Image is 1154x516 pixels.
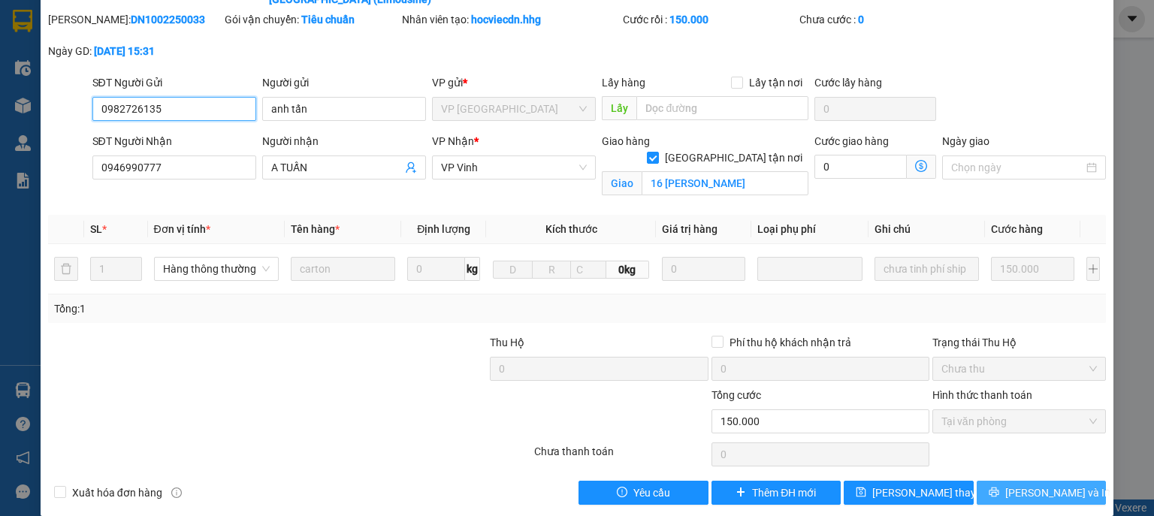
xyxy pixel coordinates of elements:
span: SL [90,223,102,235]
button: plus [1086,257,1100,281]
span: Giao hàng [602,135,650,147]
button: exclamation-circleYêu cầu [579,481,708,505]
span: Lấy [602,96,636,120]
div: SĐT Người Nhận [92,133,256,149]
span: Hàng thông thường [163,258,270,280]
button: plusThêm ĐH mới [711,481,841,505]
b: hocviecdn.hhg [471,14,541,26]
span: exclamation-circle [617,487,627,499]
div: Ngày GD: [48,43,222,59]
span: kg [465,257,480,281]
th: Ghi chú [869,215,985,244]
b: [DATE] 15:31 [94,45,155,57]
span: Kích thước [545,223,597,235]
span: Đơn vị tính [154,223,210,235]
div: Tổng: 1 [54,300,446,317]
label: Cước lấy hàng [814,77,882,89]
span: Yêu cầu [633,484,670,501]
input: Giao tận nơi [642,171,808,195]
div: VP gửi [432,74,596,91]
div: Cước rồi : [623,11,796,28]
label: Ngày giao [942,135,989,147]
span: [PERSON_NAME] và In [1005,484,1110,501]
div: Nhân viên tạo: [402,11,620,28]
span: 0kg [606,261,650,279]
span: user-add [405,161,417,174]
span: [GEOGRAPHIC_DATA] tận nơi [659,149,808,166]
label: Hình thức thanh toán [932,389,1032,401]
div: [PERSON_NAME]: [48,11,222,28]
span: Tổng cước [711,389,761,401]
div: Người gửi [262,74,426,91]
b: DN1002250033 [131,14,205,26]
span: Lấy tận nơi [743,74,808,91]
button: printer[PERSON_NAME] và In [977,481,1107,505]
span: save [856,487,866,499]
span: Tên hàng [291,223,340,235]
label: Cước giao hàng [814,135,889,147]
span: VP Đà Nẵng [441,98,587,120]
span: Giá trị hàng [662,223,717,235]
th: Loại phụ phí [751,215,868,244]
span: Cước hàng [991,223,1043,235]
div: SĐT Người Gửi [92,74,256,91]
span: Giao [602,171,642,195]
div: Người nhận [262,133,426,149]
input: C [570,261,606,279]
span: Thêm ĐH mới [752,484,816,501]
div: Chưa thanh toán [533,443,709,469]
b: 150.000 [669,14,708,26]
span: Xuất hóa đơn hàng [66,484,168,501]
input: Cước giao hàng [814,155,907,179]
button: save[PERSON_NAME] thay đổi [844,481,974,505]
input: Ngày giao [951,159,1083,176]
button: delete [54,257,78,281]
span: info-circle [171,487,182,498]
div: Gói vận chuyển: [225,11,398,28]
input: 0 [991,257,1074,281]
input: Ghi Chú [875,257,979,281]
div: Chưa cước : [799,11,973,28]
span: dollar-circle [915,160,927,172]
input: Dọc đường [636,96,808,120]
span: VP Vinh [441,156,587,179]
input: Cước lấy hàng [814,97,936,121]
span: Lấy hàng [602,77,645,89]
div: Trạng thái Thu Hộ [932,334,1106,351]
span: Chưa thu [941,358,1097,380]
span: Phí thu hộ khách nhận trả [724,334,857,351]
input: D [493,261,532,279]
span: plus [736,487,746,499]
span: [PERSON_NAME] thay đổi [872,484,992,501]
span: Tại văn phòng [941,410,1097,433]
input: R [532,261,571,279]
b: Tiêu chuẩn [301,14,355,26]
span: VP Nhận [432,135,474,147]
span: Định lượng [417,223,470,235]
span: printer [989,487,999,499]
input: 0 [662,257,745,281]
input: VD: Bàn, Ghế [291,257,395,281]
span: Thu Hộ [490,336,524,349]
b: 0 [858,14,864,26]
